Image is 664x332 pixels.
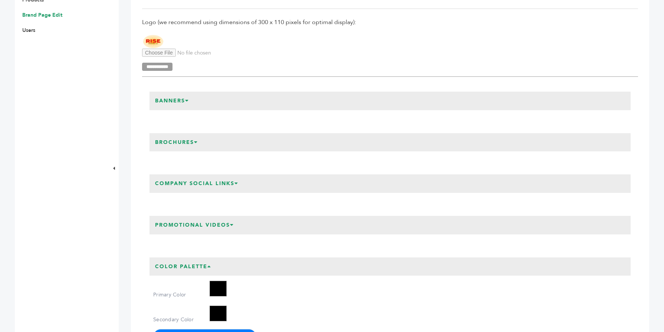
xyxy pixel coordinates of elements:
a: Users [22,27,35,34]
label: Secondary Color [153,316,205,323]
h3: Promotional Videos [149,216,240,234]
img: Rise Brewing Co. [142,34,164,49]
h3: Company Social Links [149,174,244,193]
h3: Brochures [149,133,204,152]
h3: Banners [149,92,195,110]
a: Brand Page Edit [22,11,62,19]
label: Primary Color [153,291,205,299]
span: Logo (we recommend using dimensions of 300 x 110 pixels for optimal display): [142,18,638,26]
h3: Color Palette [149,257,217,276]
